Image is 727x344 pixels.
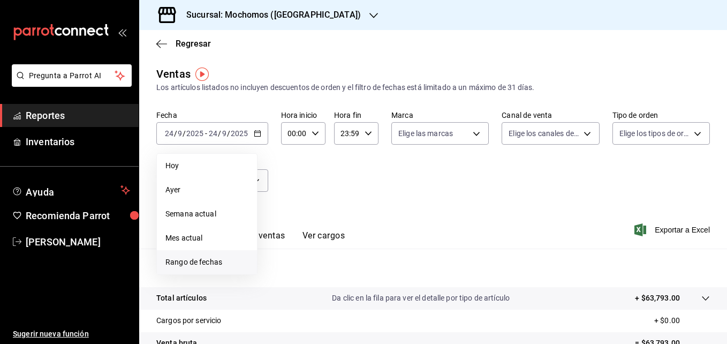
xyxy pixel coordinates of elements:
div: Ventas [156,66,191,82]
label: Canal de venta [502,111,599,119]
span: Elige las marcas [398,128,453,139]
p: Da clic en la fila para ver el detalle por tipo de artículo [332,293,510,304]
input: ---- [186,129,204,138]
div: Los artículos listados no incluyen descuentos de orden y el filtro de fechas está limitado a un m... [156,82,710,93]
button: open_drawer_menu [118,28,126,36]
input: -- [208,129,218,138]
label: Fecha [156,111,268,119]
input: -- [177,129,183,138]
span: Elige los tipos de orden [619,128,690,139]
button: Ver cargos [302,230,345,249]
label: Tipo de orden [612,111,710,119]
span: [PERSON_NAME] [26,235,130,249]
span: Recomienda Parrot [26,208,130,223]
span: Ayer [165,184,248,196]
p: Cargos por servicio [156,315,222,326]
a: Pregunta a Parrot AI [7,78,132,89]
button: Regresar [156,39,211,49]
span: Regresar [176,39,211,49]
button: Exportar a Excel [637,223,710,236]
span: Rango de fechas [165,257,248,268]
span: Hoy [165,160,248,171]
span: Mes actual [165,233,248,244]
span: / [227,129,230,138]
label: Marca [391,111,489,119]
input: ---- [230,129,248,138]
label: Hora fin [334,111,378,119]
p: + $63,793.00 [635,293,680,304]
span: Elige los canales de venta [509,128,579,139]
input: -- [222,129,227,138]
button: Ver ventas [243,230,285,249]
p: + $0.00 [654,315,710,326]
span: Ayuda [26,184,116,197]
span: Reportes [26,108,130,123]
span: Inventarios [26,134,130,149]
h3: Sucursal: Mochomos ([GEOGRAPHIC_DATA]) [178,9,361,21]
label: Hora inicio [281,111,325,119]
span: Sugerir nueva función [13,328,130,340]
span: Semana actual [165,208,248,220]
div: navigation tabs [173,230,345,249]
span: / [183,129,186,138]
span: Pregunta a Parrot AI [29,70,115,81]
img: Tooltip marker [195,68,209,81]
input: -- [164,129,174,138]
p: Resumen [156,261,710,274]
p: Total artículos [156,293,207,304]
span: - [205,129,207,138]
button: Pregunta a Parrot AI [12,64,132,87]
span: / [174,129,177,138]
span: / [218,129,221,138]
